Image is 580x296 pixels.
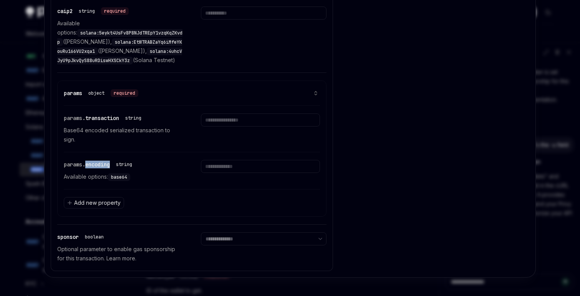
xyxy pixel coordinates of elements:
span: params. [64,115,85,122]
p: Available options: [64,172,182,181]
div: caip2 [57,7,129,16]
p: Base64 encoded serialized transaction to sign. [64,126,182,144]
p: Optional parameter to enable gas sponsorship for this transaction. Learn more. [57,245,182,263]
span: sponsor [57,234,79,240]
span: encoding [85,161,110,168]
select: Select sponsor [201,232,326,245]
p: Available options: ([PERSON_NAME]), ([PERSON_NAME]), (Solana Testnet) [57,19,182,65]
div: required [111,89,138,97]
span: caip2 [57,8,73,15]
span: params [64,90,82,97]
input: Enter caip2 [201,7,326,20]
button: Add new property [64,197,124,209]
div: params [64,89,138,98]
span: params. [64,161,85,168]
span: Add new property [74,199,121,207]
div: required [101,7,129,15]
button: show 2 properties [312,90,320,96]
div: params.encoding [64,160,135,169]
span: solana:5eykt4UsFv8P8NJdTREpY1vzqKqZKvdp [57,30,182,45]
div: params.transaction [64,113,144,123]
div: sponsor [57,232,107,242]
span: base64 [111,174,127,180]
span: solana:EtWTRABZaYq6iMfeYKouRu166VU2xqa1 [57,39,182,54]
span: transaction [85,115,119,122]
input: Enter encoding [201,160,320,173]
input: Enter transaction [201,113,320,127]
